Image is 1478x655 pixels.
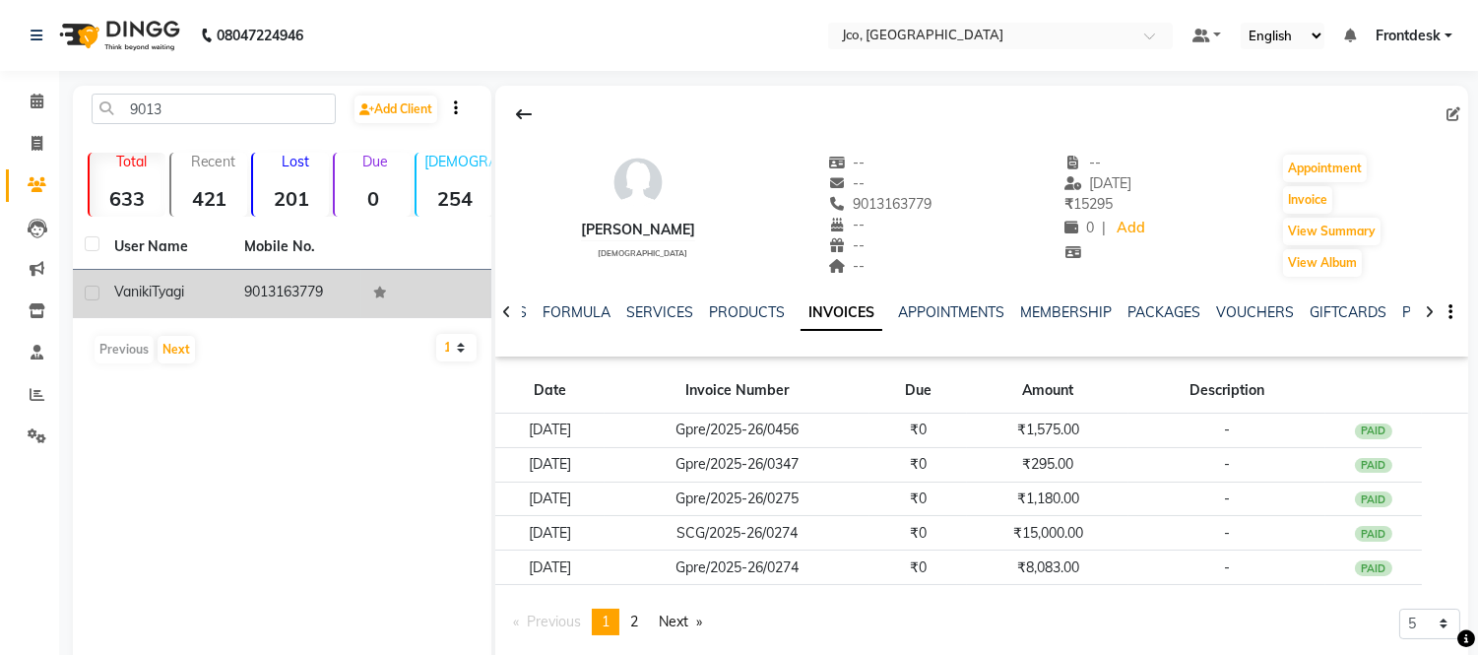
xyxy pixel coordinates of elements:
p: [DEMOGRAPHIC_DATA] [424,153,492,170]
button: View Summary [1283,218,1381,245]
span: -- [828,174,866,192]
span: -- [828,154,866,171]
span: 0 [1064,219,1094,236]
span: Vaniki [114,283,152,300]
strong: 633 [90,186,165,211]
span: - [1224,558,1230,576]
td: ₹0 [869,482,967,516]
button: Next [158,336,195,363]
div: PAID [1355,424,1392,439]
span: 9013163779 [828,195,932,213]
span: | [1102,218,1106,238]
td: ₹8,083.00 [967,551,1127,585]
span: Tyagi [152,283,184,300]
td: [DATE] [495,516,605,551]
span: [DEMOGRAPHIC_DATA] [598,248,687,258]
td: ₹0 [869,447,967,482]
span: ₹ [1064,195,1073,213]
a: PACKAGES [1127,303,1200,321]
p: Recent [179,153,247,170]
td: [DATE] [495,447,605,482]
p: Lost [261,153,329,170]
span: [DATE] [1064,174,1132,192]
a: Add Client [354,96,437,123]
span: 2 [630,613,638,630]
div: [PERSON_NAME] [581,220,695,240]
td: ₹0 [869,551,967,585]
div: PAID [1355,458,1392,474]
td: [DATE] [495,551,605,585]
td: ₹0 [869,516,967,551]
td: ₹1,575.00 [967,414,1127,448]
td: ₹0 [869,414,967,448]
span: - [1224,421,1230,438]
th: Due [869,368,967,414]
span: -- [828,257,866,275]
span: - [1224,490,1230,507]
button: View Album [1283,249,1362,277]
a: APPOINTMENTS [898,303,1004,321]
td: Gpre/2025-26/0456 [605,414,869,448]
strong: 201 [253,186,329,211]
a: INVOICES [801,295,882,331]
b: 08047224946 [217,8,303,63]
th: Date [495,368,605,414]
span: Previous [527,613,581,630]
span: Frontdesk [1376,26,1441,46]
span: - [1224,455,1230,473]
td: [DATE] [495,414,605,448]
span: 1 [602,613,610,630]
a: SERVICES [626,303,693,321]
span: - [1224,524,1230,542]
td: 9013163779 [232,270,362,318]
p: Due [339,153,411,170]
a: POINTS [1402,303,1452,321]
td: SCG/2025-26/0274 [605,516,869,551]
span: -- [1064,154,1102,171]
input: Search by Name/Mobile/Email/Code [92,94,336,124]
td: Gpre/2025-26/0274 [605,551,869,585]
a: VOUCHERS [1216,303,1294,321]
td: ₹1,180.00 [967,482,1127,516]
a: PRODUCTS [709,303,785,321]
button: Appointment [1283,155,1367,182]
div: PAID [1355,560,1392,576]
td: ₹15,000.00 [967,516,1127,551]
img: avatar [609,153,668,212]
td: ₹295.00 [967,447,1127,482]
th: Description [1128,368,1325,414]
a: Add [1114,215,1148,242]
div: PAID [1355,491,1392,507]
strong: 254 [417,186,492,211]
strong: 421 [171,186,247,211]
span: 15295 [1064,195,1113,213]
a: MEMBERSHIP [1020,303,1112,321]
div: Back to Client [503,96,545,133]
button: Invoice [1283,186,1332,214]
a: Next [649,609,712,635]
td: Gpre/2025-26/0347 [605,447,869,482]
th: Invoice Number [605,368,869,414]
img: logo [50,8,185,63]
a: GIFTCARDS [1310,303,1386,321]
strong: 0 [335,186,411,211]
th: Mobile No. [232,225,362,270]
nav: Pagination [503,609,713,635]
a: FORMULA [543,303,610,321]
td: [DATE] [495,482,605,516]
span: -- [828,236,866,254]
th: User Name [102,225,232,270]
td: Gpre/2025-26/0275 [605,482,869,516]
th: Amount [967,368,1127,414]
div: PAID [1355,526,1392,542]
p: Total [97,153,165,170]
span: -- [828,216,866,233]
